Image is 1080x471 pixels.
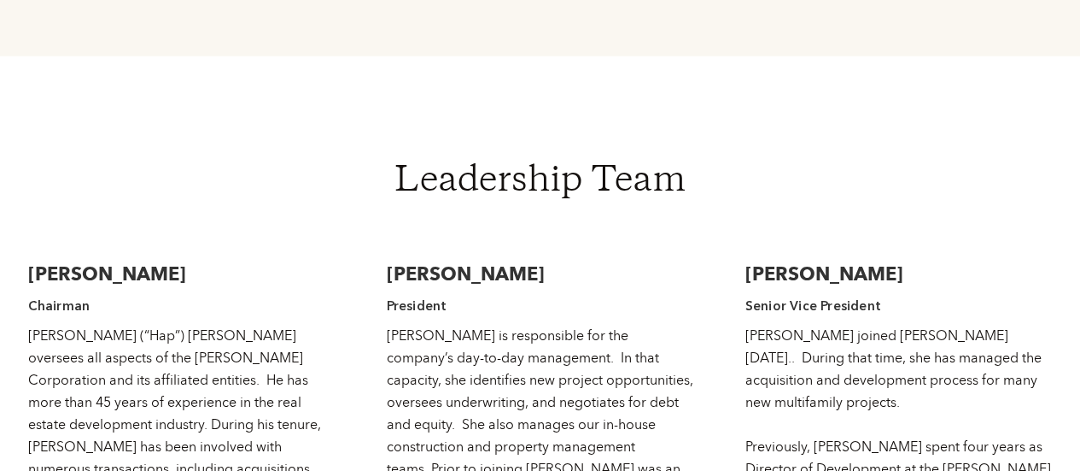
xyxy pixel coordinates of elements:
[745,296,1053,316] h4: Senior Vice President
[28,262,336,287] h3: [PERSON_NAME]
[387,262,694,287] h3: [PERSON_NAME]
[162,164,919,202] h1: Leadership Team
[387,296,694,316] h4: President
[28,296,336,316] h4: Chairman
[745,262,1053,287] h3: [PERSON_NAME]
